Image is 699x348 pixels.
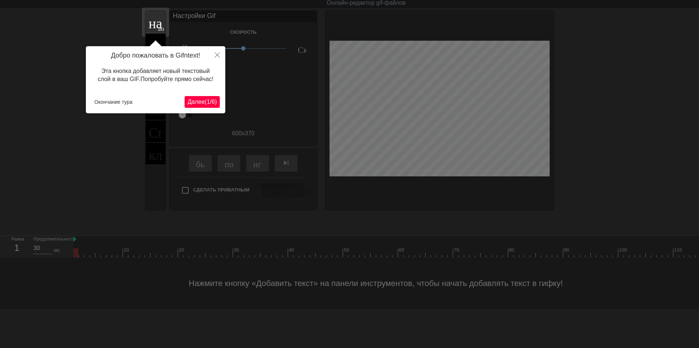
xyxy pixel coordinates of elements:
[215,99,217,105] ya-tr-span: )
[98,68,210,82] ya-tr-span: Эта кнопка добавляет новый текстовый слой в ваш GIF.
[207,99,210,105] ya-tr-span: 1
[188,99,205,105] ya-tr-span: Далее
[91,96,135,107] button: Окончание тура
[210,99,211,105] ya-tr-span: /
[141,76,214,82] ya-tr-span: Попробуйте прямо сейчас!
[94,99,132,105] ya-tr-span: Окончание тура
[111,52,200,59] ya-tr-span: Добро пожаловать в Gifntext!
[209,46,225,63] button: Закрыть
[91,52,220,60] h4: Добро пожаловать в Gifntext!
[185,96,220,108] button: Далее
[212,99,215,105] ya-tr-span: 6
[205,99,207,105] ya-tr-span: (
